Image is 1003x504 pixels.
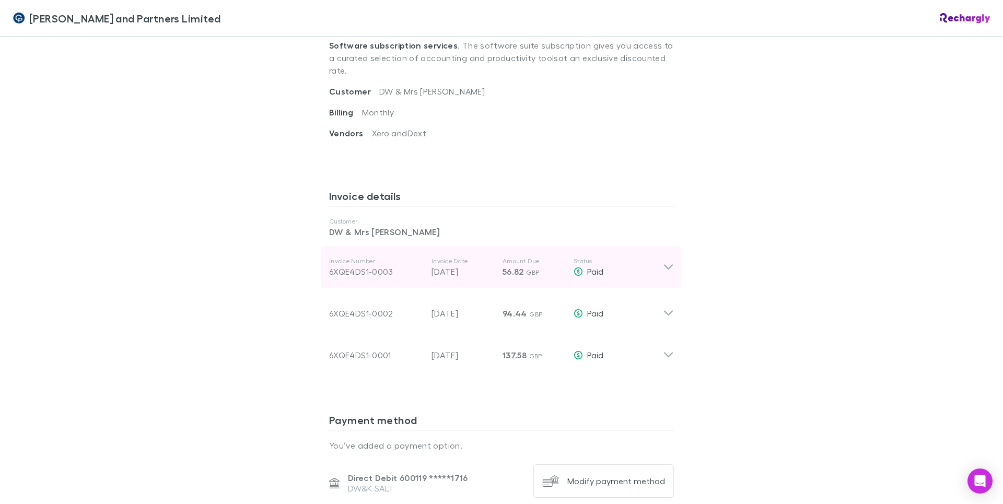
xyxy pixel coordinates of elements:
div: 6XQE4DS1-0002[DATE]94.44 GBPPaid [321,288,682,330]
span: GBP [526,268,539,276]
span: 94.44 [503,308,527,319]
span: Customer [329,86,379,97]
span: GBP [529,352,542,360]
p: [DATE] [431,349,494,361]
span: [PERSON_NAME] and Partners Limited [29,10,221,26]
p: [DATE] [431,265,494,278]
p: DW&K SALT [348,483,468,494]
div: Open Intercom Messenger [967,468,993,494]
span: Paid [587,350,603,360]
span: Vendors [329,128,372,138]
span: Paid [587,308,603,318]
span: DW & Mrs [PERSON_NAME] [379,86,485,96]
span: Paid [587,266,603,276]
p: DW & Mrs [PERSON_NAME] [329,226,674,238]
h3: Payment method [329,414,674,430]
span: Billing [329,107,362,118]
p: [DATE] [431,307,494,320]
div: Modify payment method [567,476,665,486]
div: Invoice Number6XQE4DS1-0003Invoice Date[DATE]Amount Due56.82 GBPStatusPaid [321,247,682,288]
button: Modify payment method [533,464,674,498]
div: 6XQE4DS1-0003 [329,265,423,278]
p: Invoice Number [329,257,423,265]
div: 6XQE4DS1-0001 [329,349,423,361]
strong: Software subscription services [329,40,458,51]
span: Monthly [362,107,394,117]
p: Customer [329,217,674,226]
img: Coates and Partners Limited's Logo [13,12,25,25]
p: Amount Due [503,257,565,265]
div: 6XQE4DS1-0001[DATE]137.58 GBPPaid [321,330,682,372]
p: Direct Debit 600119 ***** 1716 [348,473,468,483]
img: Rechargly Logo [940,13,990,24]
h3: Invoice details [329,190,674,206]
p: You’ve added a payment option. [329,439,674,452]
span: Xero and Dext [372,128,426,138]
p: Invoice Date [431,257,494,265]
p: Status [574,257,663,265]
span: 56.82 [503,266,524,277]
p: . The software suite subscription gives you access to a curated selection of accounting and produ... [329,31,674,85]
span: GBP [529,310,542,318]
img: Modify payment method's Logo [542,473,559,489]
span: 137.58 [503,350,527,360]
div: 6XQE4DS1-0002 [329,307,423,320]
